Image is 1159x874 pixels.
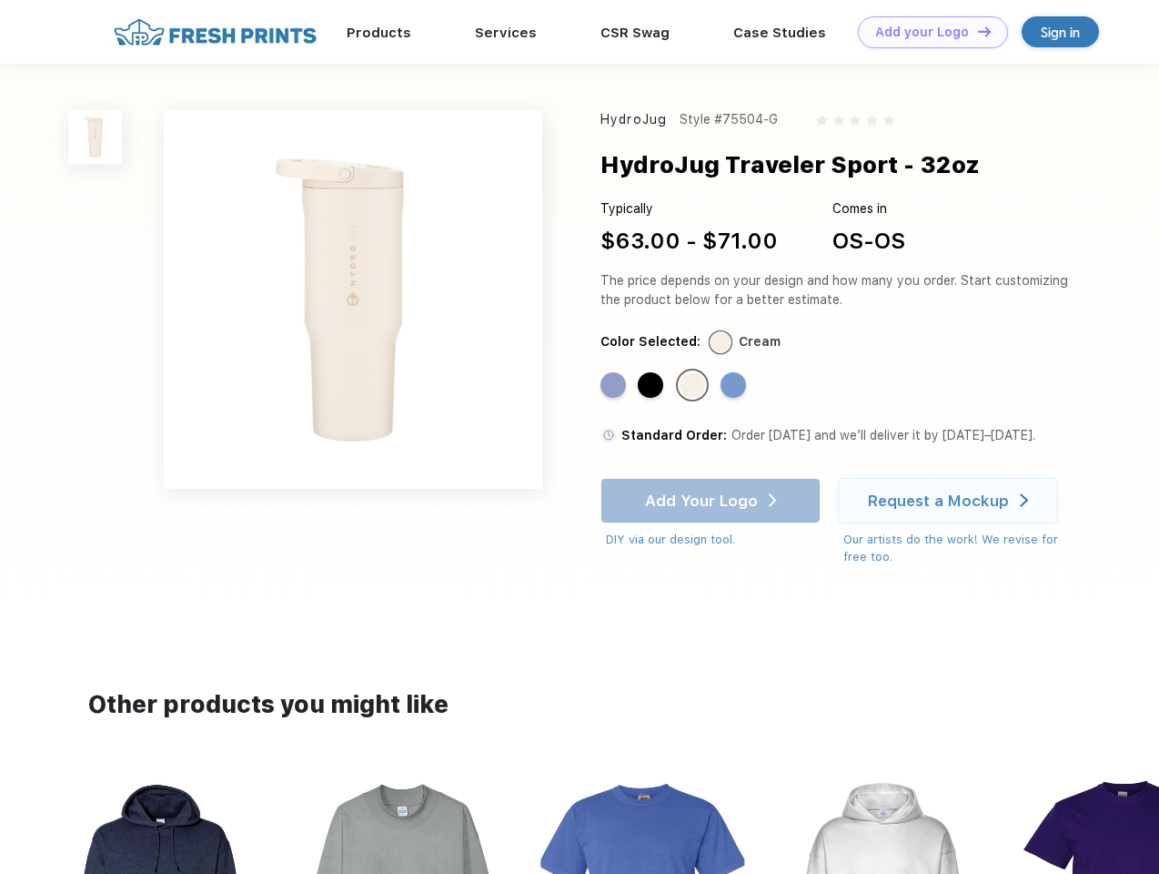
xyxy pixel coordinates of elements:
[606,531,821,549] div: DIY via our design tool.
[680,110,778,129] div: Style #75504-G
[866,115,877,126] img: gray_star.svg
[68,110,122,164] img: func=resize&h=100
[731,428,1035,442] span: Order [DATE] and we’ll deliver it by [DATE]–[DATE].
[680,372,705,398] div: Cream
[347,25,411,41] a: Products
[164,110,542,489] img: func=resize&h=640
[721,372,746,398] div: Light Blue
[1041,22,1080,43] div: Sign in
[868,492,1009,510] div: Request a Mockup
[832,225,905,258] div: OS-OS
[88,687,1070,723] div: Other products you might like
[600,110,667,129] div: HydroJug
[600,199,778,218] div: Typically
[1022,16,1099,47] a: Sign in
[600,147,980,182] div: HydroJug Traveler Sport - 32oz
[883,115,894,126] img: gray_star.svg
[850,115,861,126] img: gray_star.svg
[843,531,1075,566] div: Our artists do the work! We revise for free too.
[816,115,827,126] img: gray_star.svg
[600,225,778,258] div: $63.00 - $71.00
[638,372,663,398] div: Black
[600,372,626,398] div: Peri
[875,25,969,40] div: Add your Logo
[832,199,905,218] div: Comes in
[739,332,781,351] div: Cream
[108,16,322,48] img: fo%20logo%202.webp
[621,428,727,442] span: Standard Order:
[833,115,844,126] img: gray_star.svg
[600,427,617,443] img: standard order
[978,26,991,36] img: DT
[1020,493,1028,507] img: white arrow
[600,271,1075,310] div: The price depends on your design and how many you order. Start customizing the product below for ...
[600,332,700,351] div: Color Selected:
